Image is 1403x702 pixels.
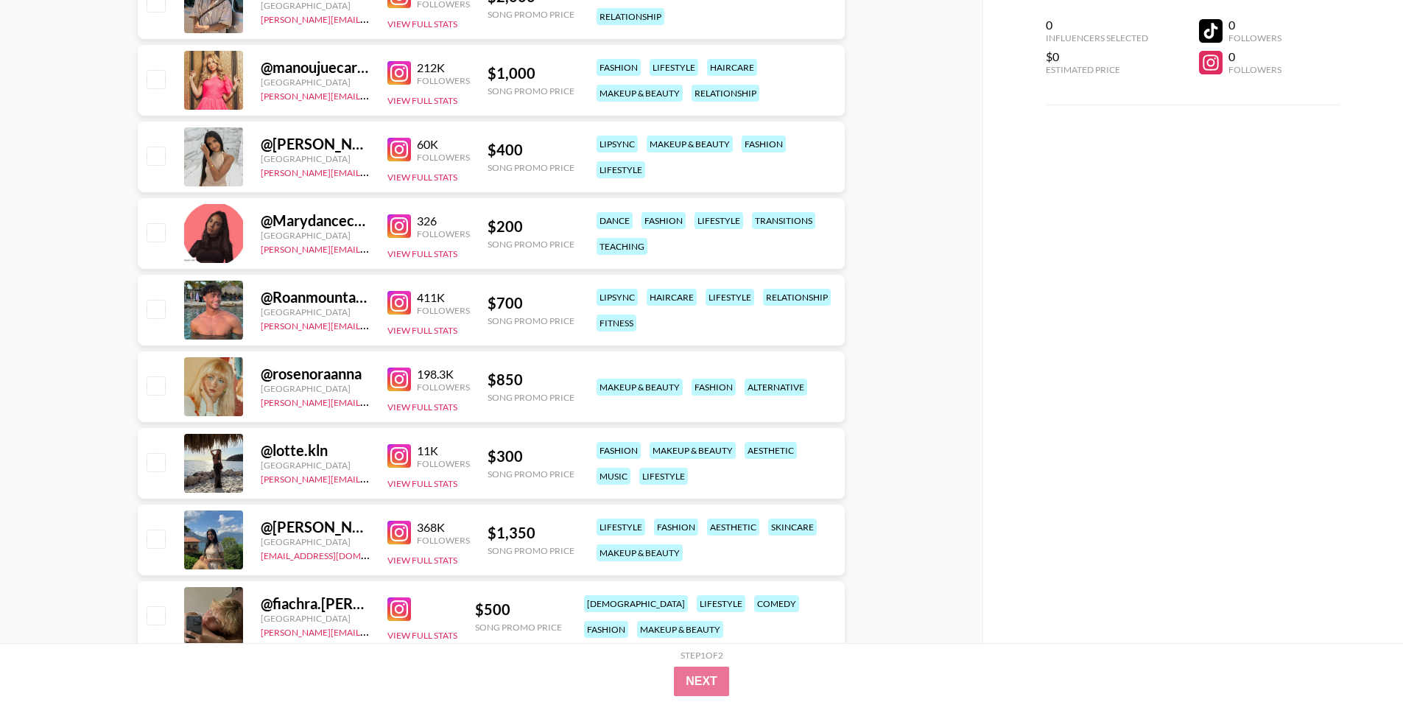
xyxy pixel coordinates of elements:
div: aesthetic [745,442,797,459]
a: [EMAIL_ADDRESS][DOMAIN_NAME] [261,547,409,561]
div: $ 1,000 [488,64,574,83]
div: Song Promo Price [488,85,574,96]
a: [PERSON_NAME][EMAIL_ADDRESS][DOMAIN_NAME] [261,11,479,25]
div: haircare [707,59,757,76]
div: [DEMOGRAPHIC_DATA] [584,595,688,612]
div: lifestyle [639,468,688,485]
div: Song Promo Price [488,545,574,556]
div: fashion [597,59,641,76]
div: $ 500 [475,600,562,619]
div: lipsync [597,289,638,306]
div: relationship [692,85,759,102]
div: lifestyle [697,595,745,612]
div: [GEOGRAPHIC_DATA] [261,153,370,164]
img: Instagram [387,368,411,391]
div: $0 [1046,49,1148,64]
button: View Full Stats [387,630,457,641]
div: [GEOGRAPHIC_DATA] [261,383,370,394]
iframe: Drift Widget Chat Controller [1329,628,1385,684]
div: Followers [417,535,470,546]
div: makeup & beauty [597,85,683,102]
div: [GEOGRAPHIC_DATA] [261,230,370,241]
div: fashion [654,519,698,536]
div: Followers [417,305,470,316]
div: 212K [417,60,470,75]
div: haircare [647,289,697,306]
div: @ Roanmountains [261,288,370,306]
a: [PERSON_NAME][EMAIL_ADDRESS][DOMAIN_NAME] [261,317,479,331]
div: relationship [763,289,831,306]
div: comedy [754,595,799,612]
div: skincare [768,519,817,536]
div: $ 700 [488,294,574,312]
img: Instagram [387,138,411,161]
div: Followers [1228,32,1281,43]
div: 0 [1046,18,1148,32]
div: Song Promo Price [488,239,574,250]
div: [GEOGRAPHIC_DATA] [261,306,370,317]
div: @ Marydancecorner [261,211,370,230]
div: lifestyle [597,161,645,178]
div: $ 200 [488,217,574,236]
div: $ 850 [488,371,574,389]
div: makeup & beauty [597,544,683,561]
div: lifestyle [695,212,743,229]
div: 60K [417,137,470,152]
div: @ [PERSON_NAME].[PERSON_NAME] [261,135,370,153]
div: Song Promo Price [488,315,574,326]
div: 411K [417,290,470,305]
img: Instagram [387,597,411,621]
div: 11K [417,443,470,458]
div: 198.3K [417,367,470,382]
div: aesthetic [707,519,759,536]
div: makeup & beauty [647,136,733,152]
div: [GEOGRAPHIC_DATA] [261,460,370,471]
div: @ manoujuecardoso [261,58,370,77]
div: fitness [597,315,636,331]
button: View Full Stats [387,248,457,259]
div: [GEOGRAPHIC_DATA] [261,77,370,88]
div: makeup & beauty [637,621,723,638]
div: @ lotte.kln [261,441,370,460]
div: Song Promo Price [488,162,574,173]
button: View Full Stats [387,478,457,489]
div: alternative [745,379,807,396]
a: [PERSON_NAME][EMAIL_ADDRESS][DOMAIN_NAME] [261,241,479,255]
button: Next [674,667,729,696]
div: Followers [417,382,470,393]
div: lifestyle [706,289,754,306]
button: View Full Stats [387,18,457,29]
a: [PERSON_NAME][EMAIL_ADDRESS][DOMAIN_NAME] [261,88,479,102]
div: Step 1 of 2 [681,650,723,661]
div: $ 1,350 [488,524,574,542]
div: @ [PERSON_NAME].[PERSON_NAME] [261,518,370,536]
div: Song Promo Price [488,9,574,20]
img: Instagram [387,521,411,544]
div: makeup & beauty [650,442,736,459]
div: Song Promo Price [475,622,562,633]
div: Influencers Selected [1046,32,1148,43]
div: Song Promo Price [488,468,574,480]
div: Followers [417,152,470,163]
button: View Full Stats [387,172,457,183]
div: Song Promo Price [488,392,574,403]
button: View Full Stats [387,95,457,106]
div: lipsync [597,136,638,152]
div: 368K [417,520,470,535]
a: [PERSON_NAME][EMAIL_ADDRESS][DOMAIN_NAME] [261,624,479,638]
div: makeup & beauty [597,379,683,396]
a: [PERSON_NAME][EMAIL_ADDRESS][DOMAIN_NAME] [261,471,479,485]
div: [GEOGRAPHIC_DATA] [261,613,370,624]
div: teaching [597,238,647,255]
button: View Full Stats [387,325,457,336]
div: transitions [752,212,815,229]
div: 0 [1228,18,1281,32]
img: Instagram [387,444,411,468]
div: Estimated Price [1046,64,1148,75]
img: Instagram [387,291,411,315]
div: fashion [584,621,628,638]
div: @ rosenoraanna [261,365,370,383]
div: lifestyle [650,59,698,76]
div: fashion [597,442,641,459]
div: 0 [1228,49,1281,64]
